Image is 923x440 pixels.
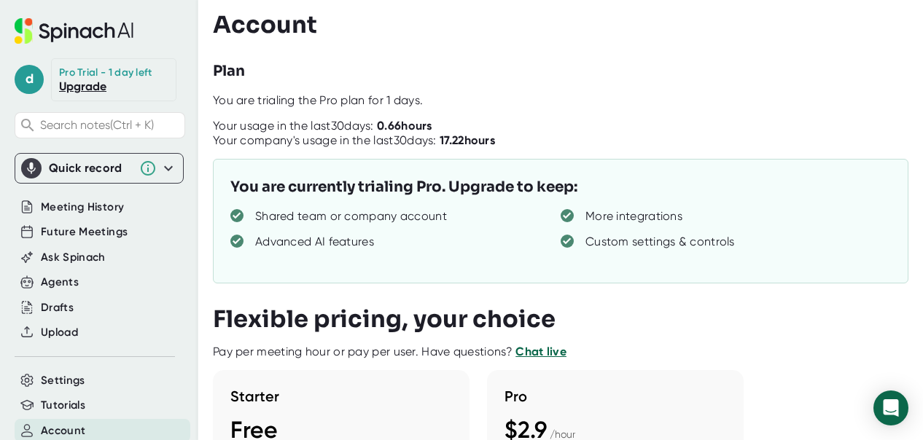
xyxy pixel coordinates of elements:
[41,299,74,316] button: Drafts
[550,428,575,440] span: / hour
[41,224,128,240] button: Future Meetings
[230,388,452,405] h3: Starter
[213,93,923,108] div: You are trialing the Pro plan for 1 days.
[41,199,124,216] button: Meeting History
[41,397,85,414] button: Tutorials
[213,60,245,82] h3: Plan
[59,79,106,93] a: Upgrade
[40,118,181,132] span: Search notes (Ctrl + K)
[41,274,79,291] button: Agents
[21,154,177,183] div: Quick record
[49,161,132,176] div: Quick record
[873,390,908,425] div: Open Intercom Messenger
[255,235,374,249] div: Advanced AI features
[213,11,317,39] h3: Account
[515,345,566,358] a: Chat live
[41,423,85,439] button: Account
[440,133,495,147] b: 17.22 hours
[255,209,447,224] div: Shared team or company account
[213,133,495,148] div: Your company's usage in the last 30 days:
[585,209,682,224] div: More integrations
[213,119,432,133] div: Your usage in the last 30 days:
[15,65,44,94] span: d
[41,249,106,266] button: Ask Spinach
[213,345,566,359] div: Pay per meeting hour or pay per user. Have questions?
[230,176,577,198] h3: You are currently trialing Pro. Upgrade to keep:
[59,66,152,79] div: Pro Trial - 1 day left
[505,388,726,405] h3: Pro
[585,235,735,249] div: Custom settings & controls
[41,372,85,389] button: Settings
[213,305,556,333] h3: Flexible pricing, your choice
[41,324,78,341] button: Upload
[377,119,432,133] b: 0.66 hours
